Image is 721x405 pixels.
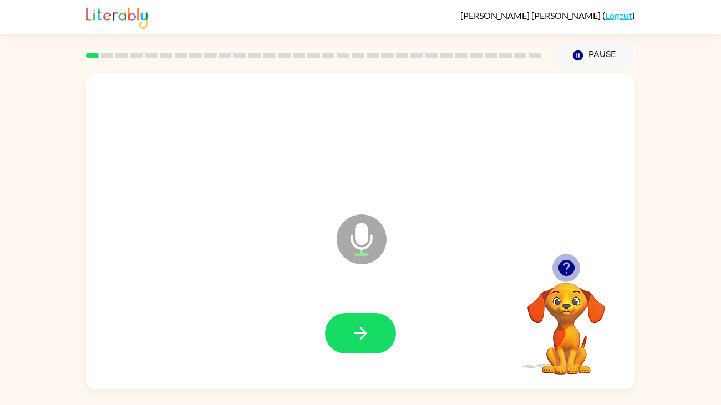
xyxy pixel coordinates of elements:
a: Logout [605,10,632,20]
span: [PERSON_NAME] [PERSON_NAME] [460,10,602,20]
video: Your browser must support playing .mp4 files to use Literably. Please try using another browser. [511,265,622,376]
div: ( ) [460,10,635,20]
img: Literably [86,4,148,29]
button: Pause [555,43,635,68]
